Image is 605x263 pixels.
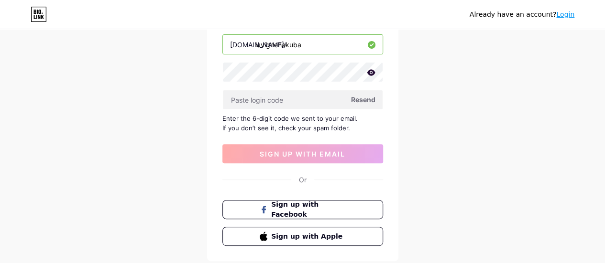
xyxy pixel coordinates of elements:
[271,200,345,220] span: Sign up with Facebook
[230,40,286,50] div: [DOMAIN_NAME]/
[556,11,574,18] a: Login
[222,144,383,163] button: sign up with email
[223,90,383,109] input: Paste login code
[260,150,345,158] span: sign up with email
[223,35,383,54] input: username
[299,175,307,185] div: Or
[351,95,375,105] span: Resend
[222,114,383,133] div: Enter the 6-digit code we sent to your email. If you don’t see it, check your spam folder.
[222,227,383,246] button: Sign up with Apple
[222,200,383,219] button: Sign up with Facebook
[271,231,345,242] span: Sign up with Apple
[470,10,574,20] div: Already have an account?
